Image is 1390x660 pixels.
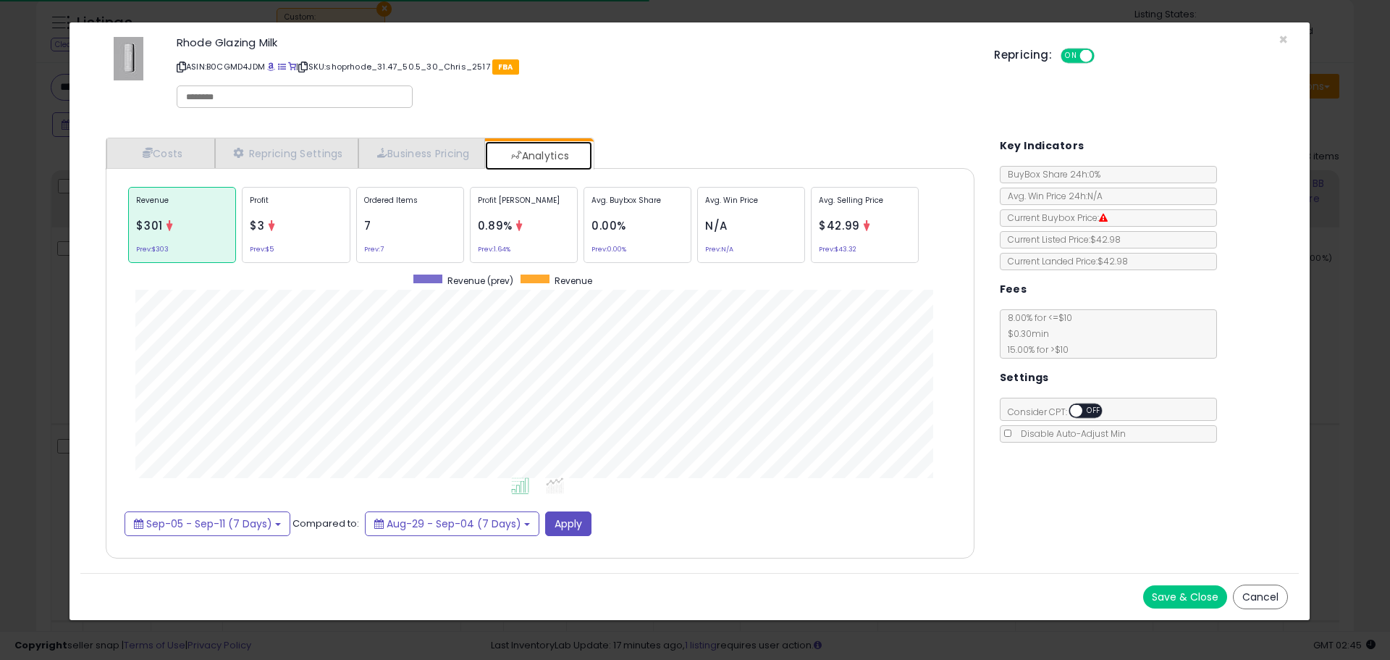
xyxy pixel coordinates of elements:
[364,247,384,251] small: Prev: 7
[819,195,911,217] p: Avg. Selling Price
[447,275,513,287] span: Revenue (prev)
[136,195,228,217] p: Revenue
[591,247,626,251] small: Prev: 0.00%
[705,195,797,217] p: Avg. Win Price
[267,61,275,72] a: BuyBox page
[177,37,972,48] h3: Rhode Glazing Milk
[1000,137,1084,155] h5: Key Indicators
[364,195,456,217] p: Ordered Items
[1001,233,1121,246] span: Current Listed Price: $42.98
[106,138,215,168] a: Costs
[1143,585,1227,609] button: Save & Close
[705,247,733,251] small: Prev: N/A
[1001,406,1121,418] span: Consider CPT:
[146,517,272,531] span: Sep-05 - Sep-11 (7 Days)
[1001,168,1100,180] span: BuyBox Share 24h: 0%
[250,218,264,233] span: $3
[545,511,591,536] button: Apply
[1062,50,1080,62] span: ON
[136,218,163,233] span: $301
[250,247,274,251] small: Prev: $5
[1092,50,1116,62] span: OFF
[1001,255,1128,267] span: Current Landed Price: $42.98
[1001,343,1069,356] span: 15.00 % for > $10
[705,218,728,233] span: N/A
[485,141,592,170] a: Analytics
[387,517,521,531] span: Aug-29 - Sep-04 (7 Days)
[1001,212,1108,224] span: Current Buybox Price:
[591,218,626,233] span: 0.00%
[555,275,592,287] span: Revenue
[1001,190,1103,202] span: Avg. Win Price 24h: N/A
[1014,427,1126,440] span: Disable Auto-Adjust Min
[1233,585,1288,609] button: Cancel
[1099,214,1108,222] i: Suppressed Buy Box
[250,195,342,217] p: Profit
[292,516,359,530] span: Compared to:
[819,218,860,233] span: $42.99
[819,247,856,251] small: Prev: $43.32
[1001,312,1072,356] span: 8.00 % for <= $10
[1001,327,1049,340] span: $0.30 min
[364,218,371,233] span: 7
[478,218,513,233] span: 0.89%
[591,195,683,217] p: Avg. Buybox Share
[278,61,286,72] a: All offer listings
[1000,369,1049,387] h5: Settings
[994,49,1052,61] h5: Repricing:
[114,37,143,80] img: 21Oo90TMtVL._SL60_.jpg
[1082,405,1105,417] span: OFF
[478,195,570,217] p: Profit [PERSON_NAME]
[478,247,510,251] small: Prev: 1.64%
[1279,29,1288,50] span: ×
[1000,280,1027,298] h5: Fees
[288,61,296,72] a: Your listing only
[492,59,519,75] span: FBA
[358,138,485,168] a: Business Pricing
[215,138,358,168] a: Repricing Settings
[177,55,972,78] p: ASIN: B0CGMD4JDM | SKU: shoprhode_31.47_50.5_30_Chris_2517
[136,247,169,251] small: Prev: $303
